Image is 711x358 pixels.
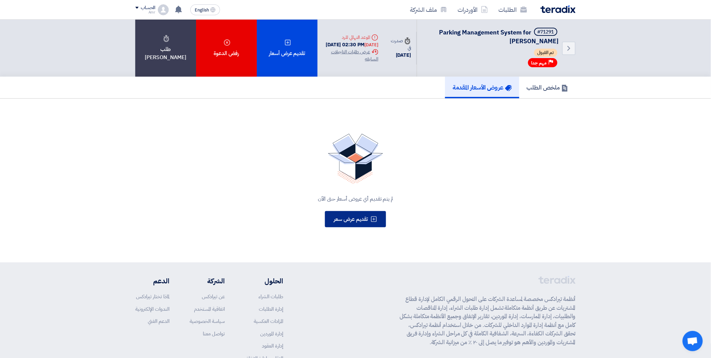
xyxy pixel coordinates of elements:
img: profile_test.png [158,4,169,15]
a: تواصل معنا [203,330,225,337]
a: الطلبات [493,2,532,18]
a: ملف الشركة [405,2,453,18]
div: طلب [PERSON_NAME] [135,20,196,77]
div: [DATE] [389,51,411,59]
span: تقديم عرض سعر [334,215,368,223]
div: رفض الدعوة [196,20,257,77]
div: #71291 [538,30,554,34]
div: الحساب [141,5,155,11]
a: عروض الأسعار المقدمة [445,77,519,98]
li: الدعم [135,276,169,286]
div: صدرت في [389,37,411,51]
span: Parking Management System for [PERSON_NAME] [439,28,559,46]
a: سياسة الخصوصية [190,317,225,325]
a: الندوات الإلكترونية [135,305,169,313]
img: No Quotations Found! [328,134,383,184]
span: English [195,8,209,12]
div: عرض طلبات التاجيلات السابقه [323,48,378,62]
a: إدارة الموردين [260,330,283,337]
a: ملخص الطلب [519,77,576,98]
a: إدارة الطلبات [259,305,283,313]
img: Teradix logo [541,5,576,13]
div: [DATE] [365,42,378,48]
a: المزادات العكسية [254,317,283,325]
a: الأوردرات [453,2,493,18]
li: الشركة [190,276,225,286]
div: [DATE] 02:30 PM [323,41,378,49]
p: أنظمة تيرادكس مخصصة لمساعدة الشركات على التحول الرقمي الكامل لإدارة قطاع المشتريات عن طريق أنظمة ... [400,295,576,347]
a: إدارة العقود [262,342,283,350]
span: مهم جدا [531,60,547,66]
a: لماذا تختار تيرادكس [136,293,169,300]
a: الدعم الفني [148,317,169,325]
a: اتفاقية المستخدم [194,305,225,313]
div: Amr [135,10,155,14]
div: تقديم عرض أسعار [257,20,318,77]
div: الموعد النهائي للرد [323,34,378,41]
button: English [190,4,220,15]
li: الحلول [245,276,283,286]
div: Open chat [683,331,703,351]
a: طلبات الشراء [258,293,283,300]
h5: Parking Management System for Jawharat Jeddah [425,28,559,45]
a: عن تيرادكس [202,293,225,300]
h5: عروض الأسعار المقدمة [453,83,512,91]
button: تقديم عرض سعر [325,211,386,227]
h5: ملخص الطلب [527,83,568,91]
span: تم القبول [534,49,557,57]
div: لم يتم تقديم أي عروض أسعار حتى الآن [143,195,568,203]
